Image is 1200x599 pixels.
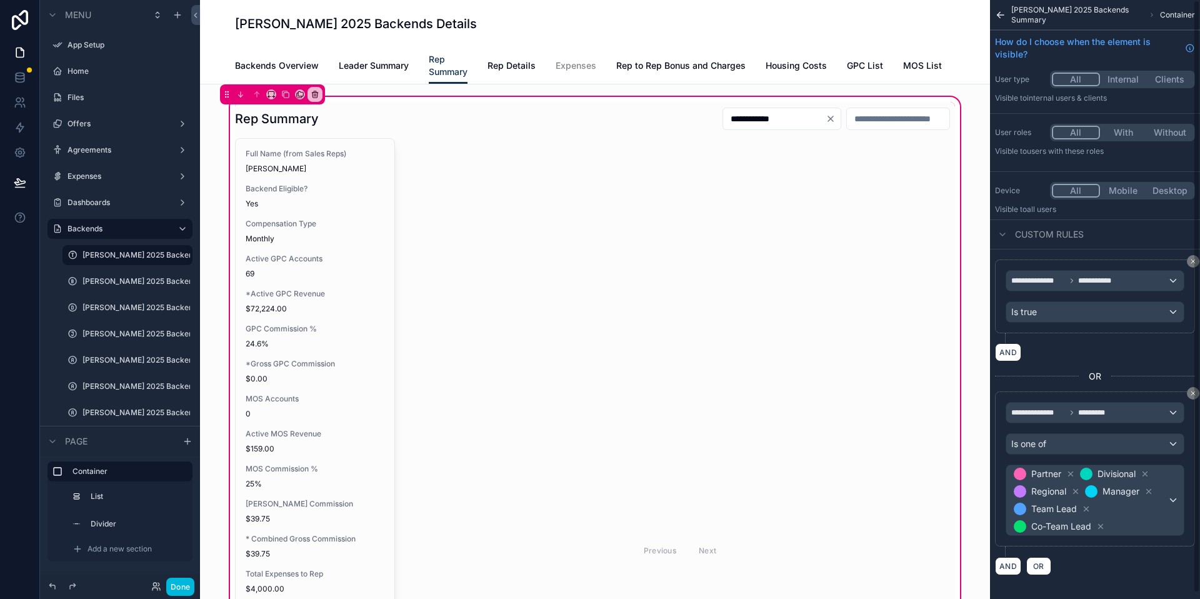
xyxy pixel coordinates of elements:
[235,59,319,72] span: Backends Overview
[67,224,167,234] label: Backends
[1052,126,1100,139] button: All
[67,171,167,181] label: Expenses
[1006,301,1184,323] button: Is true
[1146,126,1193,139] button: Without
[1031,485,1066,498] span: Regional
[40,456,200,574] div: scrollable content
[995,128,1045,138] label: User roles
[87,544,152,554] span: Add a new section
[1100,73,1147,86] button: Internal
[1011,5,1144,25] span: [PERSON_NAME] 2025 Backends Summary
[766,54,827,79] a: Housing Costs
[339,59,409,72] span: Leader Summary
[1052,73,1100,86] button: All
[487,54,536,79] a: Rep Details
[65,435,87,448] span: Page
[1031,561,1047,571] span: OR
[82,355,190,365] label: [PERSON_NAME] 2025 Backends
[1100,126,1147,139] button: With
[429,53,467,78] span: Rep Summary
[995,204,1195,214] p: Visible to
[82,303,190,313] label: [PERSON_NAME] 2025 Backends
[235,54,319,79] a: Backends Overview
[1160,10,1195,20] span: Container
[1006,433,1184,455] button: Is one of
[1031,468,1061,480] span: Partner
[847,54,883,79] a: GPC List
[766,59,827,72] span: Housing Costs
[995,74,1045,84] label: User type
[1011,438,1046,450] span: Is one of
[65,9,91,21] span: Menu
[995,186,1045,196] label: Device
[166,578,194,596] button: Done
[1026,557,1051,575] button: OR
[1146,73,1193,86] button: Clients
[82,408,190,418] label: [PERSON_NAME] 2025 Backends
[995,557,1021,575] button: AND
[1102,485,1139,498] span: Manager
[235,15,477,33] h1: [PERSON_NAME] 2025 Backends Details
[903,54,942,79] a: MOS List
[82,250,190,260] label: [PERSON_NAME] 2025 Backends Summary
[91,519,180,529] label: Divider
[616,54,746,79] a: Rep to Rep Bonus and Charges
[995,343,1021,361] button: AND
[82,276,190,286] label: [PERSON_NAME] 2025 Backends
[67,198,167,208] label: Dashboards
[67,40,185,50] label: App Setup
[556,54,596,79] a: Expenses
[995,146,1195,156] p: Visible to
[72,466,182,476] label: Container
[903,59,942,72] span: MOS List
[67,93,185,103] label: Files
[67,145,167,155] label: Agreements
[82,381,190,391] label: [PERSON_NAME] 2025 Backends
[1089,370,1101,383] span: OR
[1027,146,1104,156] span: Users with these roles
[995,36,1180,61] span: How do I choose when the element is visible?
[1015,228,1084,241] span: Custom rules
[1097,468,1136,480] span: Divisional
[1146,184,1193,198] button: Desktop
[556,59,596,72] span: Expenses
[1031,520,1091,533] span: Co-Team Lead
[1011,306,1037,318] span: Is true
[339,54,409,79] a: Leader Summary
[1100,184,1147,198] button: Mobile
[1052,184,1100,198] button: All
[91,491,180,501] label: List
[616,59,746,72] span: Rep to Rep Bonus and Charges
[847,59,883,72] span: GPC List
[67,66,185,76] label: Home
[1006,465,1184,536] button: PartnerDivisionalRegionalManagerTeam LeadCo-Team Lead
[1027,204,1056,214] span: all users
[995,93,1195,103] p: Visible to
[1027,93,1107,103] span: Internal users & clients
[995,36,1195,61] a: How do I choose when the element is visible?
[429,48,467,84] a: Rep Summary
[1031,503,1077,515] span: Team Lead
[82,329,190,339] label: [PERSON_NAME] 2025 Backends
[487,59,536,72] span: Rep Details
[67,119,167,129] label: Offers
